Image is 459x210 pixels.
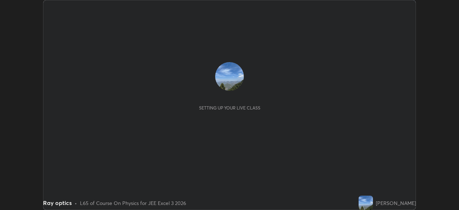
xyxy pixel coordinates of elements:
div: Ray optics [43,199,72,207]
div: [PERSON_NAME] [376,199,416,207]
img: ae8f960d671646caa26cb3ff0d679e78.jpg [359,196,373,210]
img: ae8f960d671646caa26cb3ff0d679e78.jpg [215,62,244,91]
div: Setting up your live class [199,105,260,111]
div: L65 of Course On Physics for JEE Excel 3 2026 [80,199,186,207]
div: • [75,199,77,207]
